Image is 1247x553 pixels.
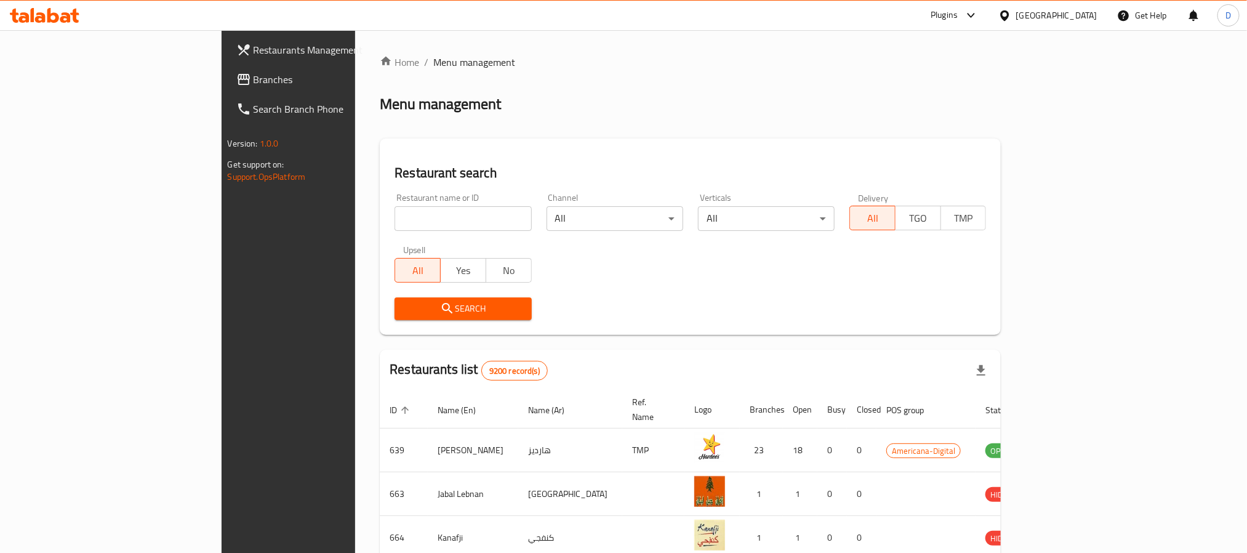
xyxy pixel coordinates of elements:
[227,94,430,124] a: Search Branch Phone
[482,365,547,377] span: 9200 record(s)
[966,356,996,385] div: Export file
[694,432,725,463] img: Hardee's
[528,403,580,418] span: Name (Ar)
[547,206,683,231] div: All
[395,297,531,320] button: Search
[847,472,876,516] td: 0
[518,472,622,516] td: [GEOGRAPHIC_DATA]
[694,520,725,551] img: Kanafji
[740,391,783,429] th: Branches
[518,429,622,472] td: هارديز
[254,72,420,87] span: Branches
[783,391,817,429] th: Open
[438,403,492,418] span: Name (En)
[228,156,284,172] span: Get support on:
[886,403,940,418] span: POS group
[858,193,889,202] label: Delivery
[491,262,527,280] span: No
[227,35,430,65] a: Restaurants Management
[395,206,531,231] input: Search for restaurant name or ID..
[395,258,441,283] button: All
[622,429,684,472] td: TMP
[446,262,481,280] span: Yes
[632,395,670,424] span: Ref. Name
[946,209,982,227] span: TMP
[931,8,958,23] div: Plugins
[783,472,817,516] td: 1
[698,206,835,231] div: All
[940,206,987,230] button: TMP
[900,209,936,227] span: TGO
[380,94,501,114] h2: Menu management
[228,169,306,185] a: Support.OpsPlatform
[390,403,413,418] span: ID
[486,258,532,283] button: No
[403,246,426,254] label: Upsell
[895,206,941,230] button: TGO
[390,360,548,381] h2: Restaurants list
[847,391,876,429] th: Closed
[395,164,986,182] h2: Restaurant search
[404,301,521,317] span: Search
[227,65,430,94] a: Branches
[847,429,876,472] td: 0
[428,429,518,472] td: [PERSON_NAME]
[817,472,847,516] td: 0
[481,361,548,381] div: Total records count
[254,42,420,57] span: Restaurants Management
[254,102,420,116] span: Search Branch Phone
[400,262,436,280] span: All
[380,55,1001,70] nav: breadcrumb
[694,476,725,507] img: Jabal Lebnan
[260,135,279,151] span: 1.0.0
[985,443,1016,458] div: OPEN
[855,209,891,227] span: All
[985,488,1022,502] span: HIDDEN
[985,531,1022,546] span: HIDDEN
[740,472,783,516] td: 1
[684,391,740,429] th: Logo
[887,444,960,458] span: Americana-Digital
[440,258,486,283] button: Yes
[433,55,515,70] span: Menu management
[1225,9,1231,22] span: D
[783,429,817,472] td: 18
[428,472,518,516] td: Jabal Lebnan
[985,531,1022,546] div: HIDDEN
[228,135,258,151] span: Version:
[1016,9,1097,22] div: [GEOGRAPHIC_DATA]
[985,403,1025,418] span: Status
[985,444,1016,458] span: OPEN
[849,206,896,230] button: All
[817,391,847,429] th: Busy
[740,429,783,472] td: 23
[817,429,847,472] td: 0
